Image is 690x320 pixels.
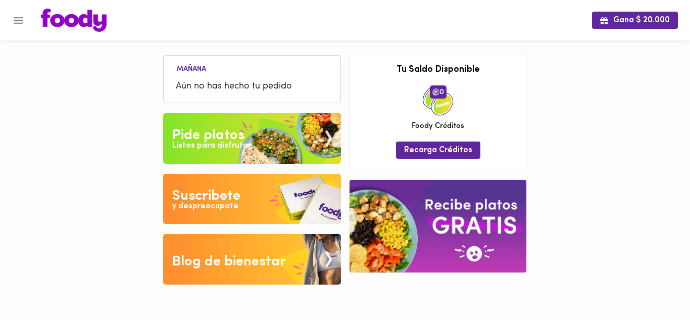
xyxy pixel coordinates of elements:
div: Suscribete [172,186,240,206]
img: Blog de bienestar [163,234,341,285]
div: Listos para disfrutar [172,140,251,152]
span: Gana $ 20.000 [600,16,670,25]
img: credits-package.png [423,85,453,116]
iframe: Messagebird Livechat Widget [631,261,680,310]
span: Foody Créditos [412,121,464,131]
img: Pide un Platos [163,113,341,164]
h3: Tu Saldo Disponible [357,65,519,75]
img: referral-banner.png [350,180,526,272]
span: Recarga Créditos [404,146,472,155]
li: Mañana [169,63,214,73]
button: Menu [6,8,31,33]
div: Pide platos [172,125,244,146]
img: Disfruta bajar de peso [163,174,341,224]
button: Recarga Créditos [396,142,480,158]
span: 0 [430,85,447,99]
div: Blog de bienestar [172,252,286,272]
div: y despreocupate [172,201,238,212]
span: Aún no has hecho tu pedido [176,80,328,94]
img: logo.png [41,9,107,32]
img: foody-creditos.png [432,88,439,96]
button: Gana $ 20.000 [592,12,678,28]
